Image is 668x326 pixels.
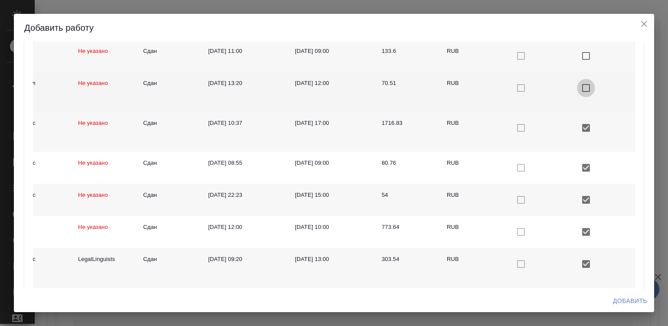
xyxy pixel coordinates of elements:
td: RUB [440,216,505,248]
button: close [638,17,651,30]
td: Сдан [136,216,201,248]
td: Сдан [136,184,201,216]
td: RUB [440,288,505,320]
td: англ-рус [6,248,71,288]
td: кит-рус [6,216,71,248]
span: Не указано [78,120,108,126]
td: 133.6 [375,40,440,72]
td: RUB [440,152,505,184]
td: Сдан [136,112,201,152]
td: рус-англ [6,72,71,112]
td: 54 [375,184,440,216]
span: Не указано [78,192,108,198]
td: 70.51 [375,72,440,112]
span: Не указано [78,48,108,54]
td: [DATE] 13:00 [288,248,375,288]
span: Не указано [78,80,108,86]
td: [DATE] 09:00 [288,152,375,184]
td: Сдан [136,152,201,184]
td: кит-рус [6,40,71,72]
td: RUB [440,248,505,288]
td: Сдан [136,72,201,112]
button: Добавить [609,293,651,309]
td: LegalLinguists [71,248,136,288]
td: RUB [440,184,505,216]
td: 80.76 [375,152,440,184]
td: [DATE] 09:00 [288,40,375,72]
td: [DATE] 12:00 [201,216,288,248]
td: RUB [440,112,505,152]
td: 1716.83 [375,112,440,152]
td: Сдан [136,248,201,288]
h2: Добавить работу [24,21,644,35]
td: 773.64 [375,216,440,248]
td: [DATE] 10:00 [288,216,375,248]
td: англ-рус [6,152,71,184]
td: [DATE] 15:00 [288,184,375,216]
td: кит-рус [6,288,71,320]
span: Не указано [78,224,108,230]
td: 218 [375,288,440,320]
td: Сдан [136,288,201,320]
td: [DATE] 12:00 [288,72,375,112]
td: [DATE] 10:37 [201,112,288,152]
td: [DATE] 11:46 [201,288,288,320]
td: англ-рус [6,112,71,152]
td: [DATE] 17:00 [288,112,375,152]
td: 303.54 [375,248,440,288]
td: англ-рус [6,184,71,216]
td: [DATE] 13:20 [201,72,288,112]
td: Сдан [136,40,201,72]
td: [DATE] 11:00 [201,40,288,72]
td: RUB [440,40,505,72]
span: Добавить [613,296,647,306]
td: RUB [440,72,505,112]
td: [DATE] 22:23 [201,184,288,216]
td: [DATE] 08:55 [201,152,288,184]
td: [DATE] 09:20 [201,248,288,288]
td: [DATE] 11:00 [288,288,375,320]
span: Не указано [78,160,108,166]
